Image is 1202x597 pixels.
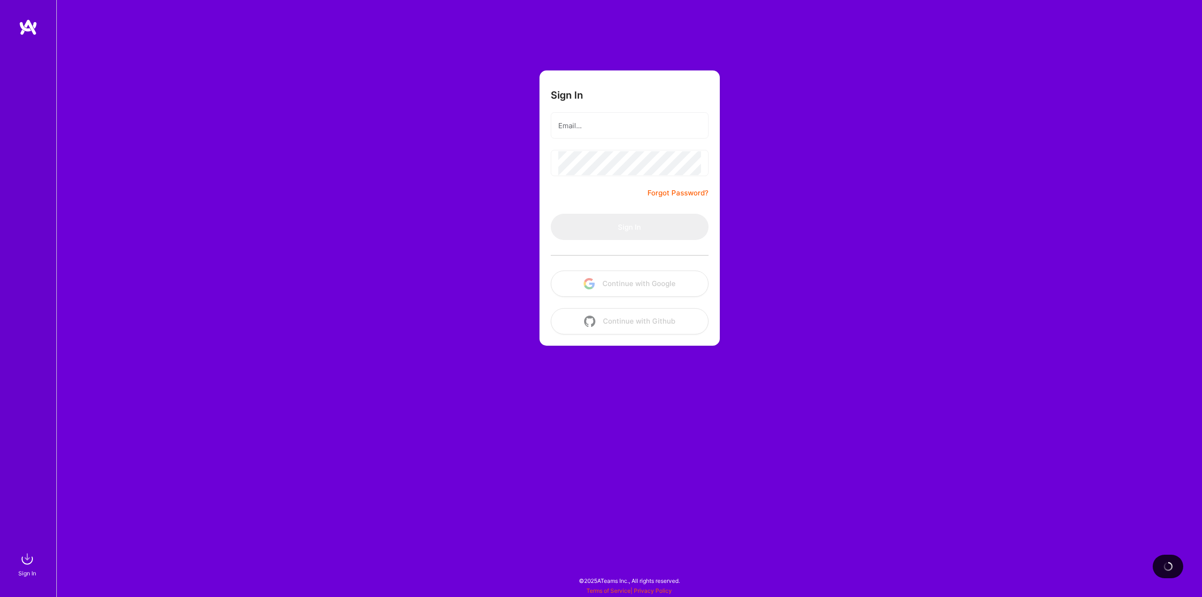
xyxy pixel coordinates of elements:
[1162,560,1175,573] img: loading
[551,271,709,297] button: Continue with Google
[558,114,701,138] input: Email...
[56,569,1202,592] div: © 2025 ATeams Inc., All rights reserved.
[584,278,595,289] img: icon
[551,308,709,334] button: Continue with Github
[19,19,38,36] img: logo
[634,587,672,594] a: Privacy Policy
[584,316,595,327] img: icon
[551,89,583,101] h3: Sign In
[647,187,709,199] a: Forgot Password?
[586,587,631,594] a: Terms of Service
[18,550,37,568] img: sign in
[18,568,36,578] div: Sign In
[586,587,672,594] span: |
[551,214,709,240] button: Sign In
[20,550,37,578] a: sign inSign In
